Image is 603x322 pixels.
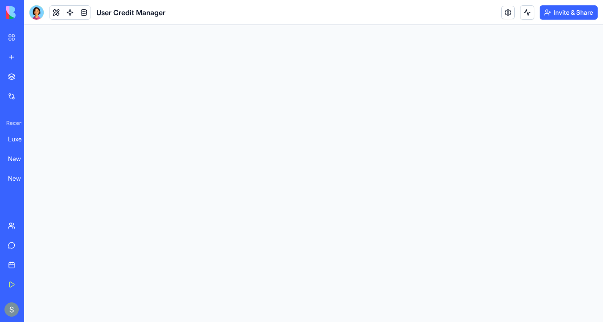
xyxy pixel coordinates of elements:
div: LuxeState Portfolio [8,135,33,144]
a: New App [3,169,38,187]
img: logo [6,6,62,19]
img: ACg8ocKnDTHbS00rqwWSHQfXf8ia04QnQtz5EDX_Ef5UNrjqV-k=s96-c [4,302,19,317]
div: New App [8,154,33,163]
span: User Credit Manager [96,7,165,18]
a: LuxeState Portfolio [3,130,38,148]
span: Recent [3,120,21,127]
a: New App [3,150,38,168]
div: New App [8,174,33,183]
button: Invite & Share [540,5,598,20]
